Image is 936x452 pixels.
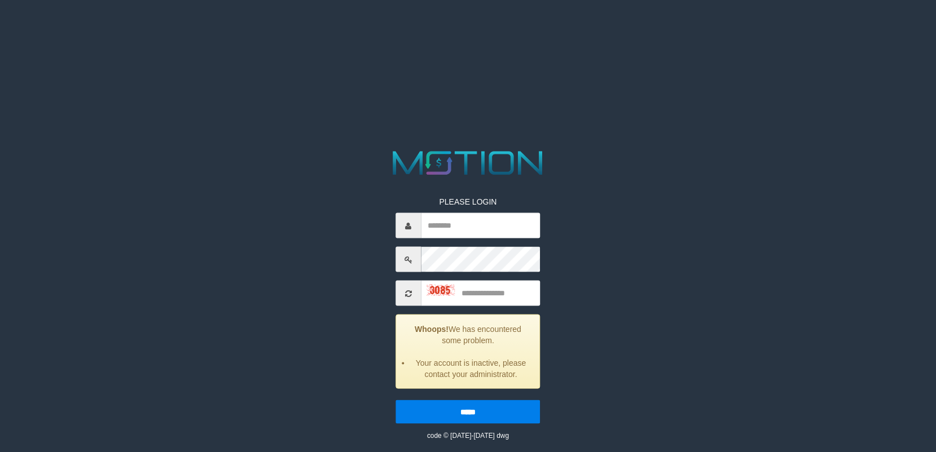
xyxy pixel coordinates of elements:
[427,284,455,295] img: captcha
[415,325,449,334] strong: Whoops!
[427,432,509,440] small: code © [DATE]-[DATE] dwg
[396,314,540,389] div: We has encountered some problem.
[410,357,531,380] li: Your account is inactive, please contact your administrator.
[386,147,550,179] img: MOTION_logo.png
[396,196,540,207] p: PLEASE LOGIN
